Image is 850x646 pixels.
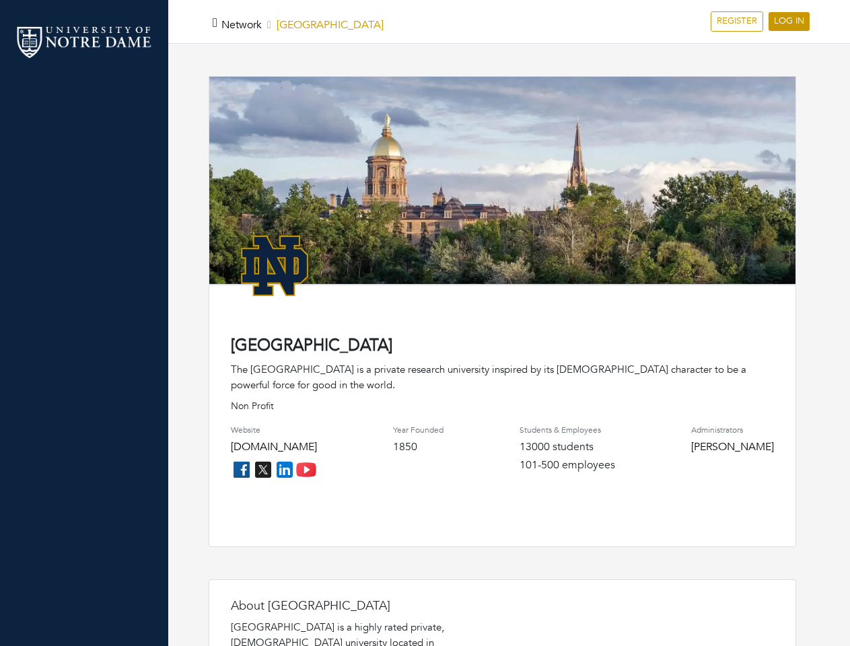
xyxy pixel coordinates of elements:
[769,12,810,31] a: LOG IN
[711,11,763,32] a: REGISTER
[520,459,615,472] h4: 101-500 employees
[691,439,774,454] a: [PERSON_NAME]
[295,459,317,480] img: youtube_icon-fc3c61c8c22f3cdcae68f2f17984f5f016928f0ca0694dd5da90beefb88aa45e.png
[252,459,274,480] img: twitter_icon-7d0bafdc4ccc1285aa2013833b377ca91d92330db209b8298ca96278571368c9.png
[691,425,774,435] h4: Administrators
[274,459,295,480] img: linkedin_icon-84db3ca265f4ac0988026744a78baded5d6ee8239146f80404fb69c9eee6e8e7.png
[231,362,774,392] div: The [GEOGRAPHIC_DATA] is a private research university inspired by its [DEMOGRAPHIC_DATA] charact...
[231,599,500,614] h4: About [GEOGRAPHIC_DATA]
[520,441,615,454] h4: 13000 students
[231,399,774,413] p: Non Profit
[209,77,795,301] img: rare_disease_hero-1920%20copy.png
[13,24,155,61] img: nd_logo.png
[231,425,317,435] h4: Website
[231,336,774,356] h4: [GEOGRAPHIC_DATA]
[393,441,444,454] h4: 1850
[231,222,318,310] img: NotreDame_Logo.png
[221,19,384,32] h5: [GEOGRAPHIC_DATA]
[231,439,317,454] a: [DOMAIN_NAME]
[231,459,252,480] img: facebook_icon-256f8dfc8812ddc1b8eade64b8eafd8a868ed32f90a8d2bb44f507e1979dbc24.png
[520,425,615,435] h4: Students & Employees
[393,425,444,435] h4: Year Founded
[221,17,262,32] a: Network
